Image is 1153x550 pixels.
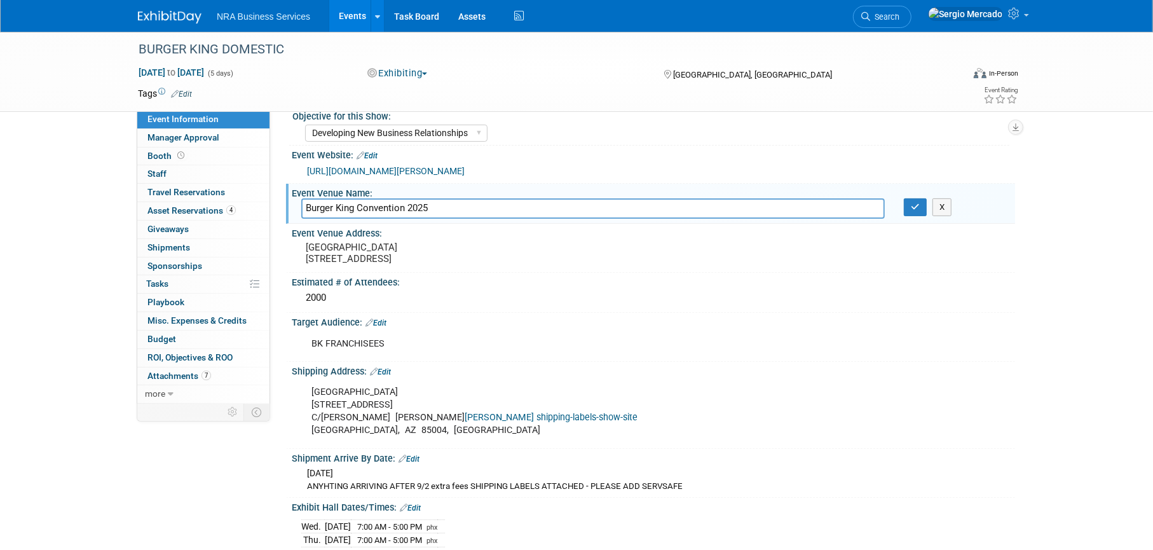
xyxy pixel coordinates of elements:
span: Giveaways [147,224,189,234]
div: [GEOGRAPHIC_DATA] [STREET_ADDRESS] C/[PERSON_NAME] [PERSON_NAME] [GEOGRAPHIC_DATA], AZ 85004, [GE... [303,380,875,443]
td: Personalize Event Tab Strip [222,404,244,420]
a: Giveaways [137,221,269,238]
a: Budget [137,331,269,348]
a: [URL][DOMAIN_NAME][PERSON_NAME] [307,166,465,176]
a: Asset Reservations4 [137,202,269,220]
span: Misc. Expenses & Credits [147,315,247,326]
div: Estimated # of Attendees: [292,273,1015,289]
a: Edit [171,90,192,99]
span: Manager Approval [147,132,219,142]
a: Staff [137,165,269,183]
img: ExhibitDay [138,11,201,24]
td: Thu. [301,533,325,547]
a: Booth [137,148,269,165]
img: Format-Inperson.png [974,68,986,78]
div: In-Person [988,69,1018,78]
a: Tasks [137,275,269,293]
a: Misc. Expenses & Credits [137,312,269,330]
span: phx [426,537,437,545]
td: [DATE] [325,533,351,547]
span: Shipments [147,242,190,252]
span: Attachments [147,371,211,381]
td: Tags [138,87,192,100]
a: Search [853,6,911,28]
span: Travel Reservations [147,187,225,197]
span: 4 [226,205,236,215]
img: Sergio Mercado [928,7,1003,21]
div: Event Format [887,66,1018,85]
div: BK FRANCHISEES [303,331,875,357]
span: [GEOGRAPHIC_DATA], [GEOGRAPHIC_DATA] [673,70,832,79]
div: Event Venue Name: [292,184,1015,200]
a: Travel Reservations [137,184,269,202]
div: Target Audience: [292,313,1015,329]
div: Exhibit Hall Dates/Times: [292,498,1015,514]
span: Search [870,12,899,22]
div: Event Website: [292,146,1015,162]
div: Objective for this Show: [292,107,1009,123]
div: Shipment Arrive By Date: [292,449,1015,465]
a: Edit [365,319,386,327]
pre: [GEOGRAPHIC_DATA] [STREET_ADDRESS] [306,242,579,265]
a: more [137,385,269,403]
span: Asset Reservations [147,205,236,216]
span: Event Information [147,114,219,124]
span: 7 [201,371,211,380]
span: Sponsorships [147,261,202,271]
a: Edit [357,151,378,160]
span: Budget [147,334,176,344]
span: (5 days) [207,69,233,78]
div: BURGER KING DOMESTIC [134,38,943,61]
td: [DATE] [325,519,351,533]
div: ANYHTING ARRIVING AFTER 9/2 extra fees SHIPPING LABELS ATTACHED - PLEASE ADD SERVSAFE [307,481,1006,493]
a: Edit [370,368,391,376]
span: 7:00 AM - 5:00 PM [357,522,422,532]
span: Booth not reserved yet [175,151,187,160]
td: Toggle Event Tabs [244,404,270,420]
span: to [165,67,177,78]
div: 2000 [301,288,1006,308]
button: Exhibiting [363,67,433,80]
span: NRA Business Services [217,11,310,22]
div: Event Rating [983,87,1018,93]
span: Tasks [146,278,168,289]
a: Shipments [137,239,269,257]
button: X [932,198,952,216]
span: Playbook [147,297,184,307]
span: Booth [147,151,187,161]
div: Shipping Address: [292,362,1015,378]
a: Sponsorships [137,258,269,275]
a: Edit [400,504,421,512]
span: 7:00 AM - 5:00 PM [357,535,422,545]
span: [DATE] [307,468,333,478]
span: Staff [147,168,167,179]
div: Event Venue Address: [292,224,1015,240]
span: ROI, Objectives & ROO [147,352,233,362]
a: Manager Approval [137,129,269,147]
td: Wed. [301,519,325,533]
span: [DATE] [DATE] [138,67,205,78]
a: ROI, Objectives & ROO [137,349,269,367]
a: Attachments7 [137,368,269,385]
a: [PERSON_NAME] shipping-labels-show-site [465,412,638,423]
a: Event Information [137,111,269,128]
span: more [145,388,165,399]
span: phx [426,523,437,532]
a: Edit [399,455,420,464]
a: Playbook [137,294,269,312]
